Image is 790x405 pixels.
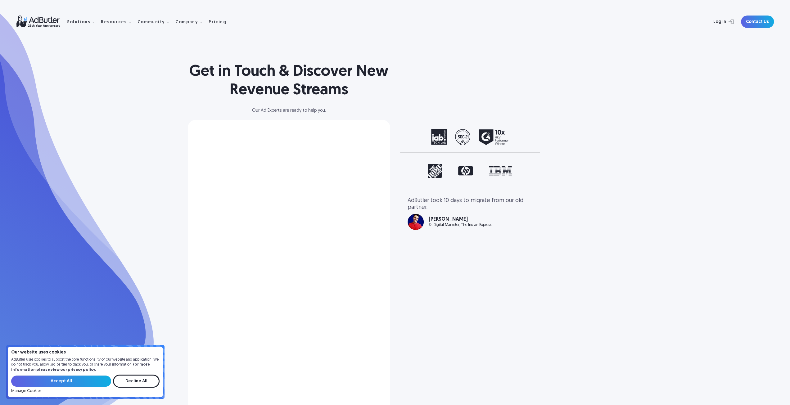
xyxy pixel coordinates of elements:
[408,129,532,145] div: carousel
[11,389,41,393] a: Manage Cookies
[408,197,532,243] div: carousel
[408,164,532,178] div: 1 of 3
[508,197,532,243] div: next slide
[101,20,127,25] div: Resources
[113,375,160,388] input: Decline All
[429,217,491,222] div: [PERSON_NAME]
[408,197,532,211] div: AdButler took 10 days to migrate from our old partner.
[209,20,227,25] div: Pricing
[101,12,136,32] div: Resources
[11,376,111,387] input: Accept All
[429,223,491,227] div: Sr. Digital Marketer, The Indian Express
[209,19,232,25] a: Pricing
[697,16,737,28] a: Log In
[188,109,390,113] div: Our Ad Experts are ready to help you.
[408,197,532,230] div: 1 of 3
[741,16,774,28] a: Contact Us
[67,12,100,32] div: Solutions
[175,20,198,25] div: Company
[138,20,165,25] div: Community
[175,12,207,32] div: Company
[508,129,532,145] div: next slide
[11,357,160,373] p: AdButler uses cookies to support the core functionality of our website and application. We do not...
[11,375,160,393] form: Email Form
[408,129,532,145] div: 1 of 2
[508,164,532,178] div: next slide
[188,63,390,100] h1: Get in Touch & Discover New Revenue Streams
[138,12,174,32] div: Community
[408,164,532,178] div: carousel
[67,20,91,25] div: Solutions
[11,350,160,355] h4: Our website uses cookies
